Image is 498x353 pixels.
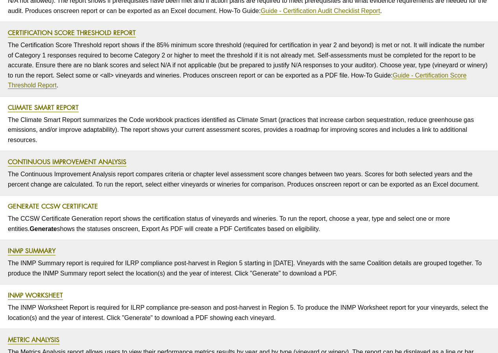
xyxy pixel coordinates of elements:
[8,167,490,191] p: The Continuous Improvement Analysis report compares criteria or chapter level assessment score ch...
[8,157,126,166] a: Continuous Improvement Analysis
[8,212,490,236] p: The CCSW Certificate Generation report shows the certification status of vineyards and wineries. ...
[8,103,79,112] a: Climate Smart Report
[8,335,59,344] a: Metric Analysis
[8,28,136,37] a: Certification Score Threshold Report
[261,7,380,15] a: Guide - Certification Audit Checklist Report
[8,113,490,147] p: The Climate Smart Report summarizes the Code workbook practices identified as Climate Smart (prac...
[8,38,490,92] p: The Certification Score Threshold report shows if the 85% minimum score threshold (required for c...
[8,256,490,280] p: The INMP Summary report is required for ILRP compliance post-harvest in Region 5 starting in [DAT...
[8,246,56,255] a: INMP Summary
[8,291,63,300] a: INMP Worksheet
[8,202,98,211] a: Generate CCSW Certificate
[30,225,57,232] strong: Generate
[8,301,490,325] p: The INMP Worksheet Report is required for ILRP compliance pre-season and post-harvest in Region 5...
